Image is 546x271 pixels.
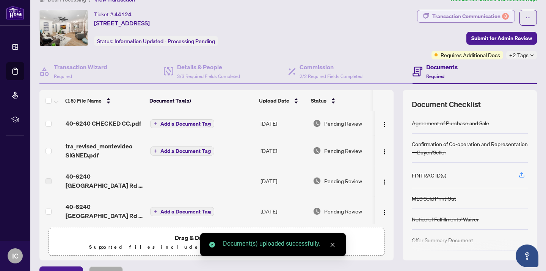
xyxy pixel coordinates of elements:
[154,122,157,126] span: plus
[177,62,240,72] h4: Details & People
[300,73,362,79] span: 2/2 Required Fields Completed
[49,228,384,256] span: Drag & Drop orUpload FormsSupported files include .PDF, .JPG, .JPEG, .PNG under25MB
[328,241,337,249] a: Close
[441,51,500,59] span: Requires Additional Docs
[257,196,310,226] td: [DATE]
[471,32,532,44] span: Submit for Admin Review
[6,6,24,20] img: logo
[412,119,489,127] div: Agreement of Purchase and Sale
[94,19,150,28] span: [STREET_ADDRESS]
[378,175,391,187] button: Logo
[54,73,72,79] span: Required
[150,146,214,156] button: Add a Document Tag
[66,172,144,190] span: 40-6240 [GEOGRAPHIC_DATA] Rd - REVISED [PERSON_NAME].pdf
[412,215,479,223] div: Notice of Fulfillment / Waiver
[417,10,515,23] button: Transaction Communication8
[160,121,211,126] span: Add a Document Tag
[412,171,446,179] div: FINTRAC ID(s)
[466,32,537,45] button: Submit for Admin Review
[65,97,102,105] span: (15) File Name
[324,207,362,215] span: Pending Review
[313,146,321,155] img: Document Status
[381,179,388,185] img: Logo
[160,209,211,214] span: Add a Document Tag
[150,146,214,156] button: Add a Document Tag
[324,146,362,155] span: Pending Review
[330,242,335,248] span: close
[300,62,362,72] h4: Commission
[313,119,321,128] img: Document Status
[94,10,132,19] div: Ticket #:
[257,111,310,135] td: [DATE]
[177,73,240,79] span: 3/3 Required Fields Completed
[150,119,214,128] button: Add a Document Tag
[146,90,256,111] th: Document Tag(s)
[381,149,388,155] img: Logo
[509,51,529,59] span: +2 Tags
[53,243,380,252] p: Supported files include .PDF, .JPG, .JPEG, .PNG under 25 MB
[256,90,308,111] th: Upload Date
[412,140,528,156] div: Confirmation of Co-operation and Representation—Buyer/Seller
[175,233,258,243] span: Drag & Drop or
[62,90,146,111] th: (15) File Name
[324,177,362,185] span: Pending Review
[150,207,214,216] button: Add a Document Tag
[209,242,215,248] span: check-circle
[426,62,458,72] h4: Documents
[378,145,391,157] button: Logo
[313,207,321,215] img: Document Status
[516,245,538,267] button: Open asap
[66,142,144,160] span: tra_revised_montevideo SIGNED.pdf
[381,121,388,128] img: Logo
[308,90,373,111] th: Status
[502,13,509,20] div: 8
[115,11,132,18] span: 44124
[412,99,481,110] span: Document Checklist
[378,205,391,217] button: Logo
[12,251,19,261] span: IC
[412,194,456,202] div: MLS Sold Print Out
[313,177,321,185] img: Document Status
[412,236,473,244] div: Offer Summary Document
[115,38,215,45] span: Information Updated - Processing Pending
[150,207,214,216] button: Add a Document Tag
[223,239,337,248] div: Document(s) uploaded successfully.
[432,10,509,22] div: Transaction Communication
[311,97,326,105] span: Status
[154,149,157,153] span: plus
[160,148,211,154] span: Add a Document Tag
[40,10,88,46] img: IMG-W12271657_1.jpg
[154,210,157,213] span: plus
[526,15,531,20] span: ellipsis
[426,73,444,79] span: Required
[66,119,141,128] span: 40-6240 CHECKED CC.pdf
[257,166,310,196] td: [DATE]
[66,202,144,220] span: 40-6240 [GEOGRAPHIC_DATA] Rd - REVISED [PERSON_NAME].pdf
[378,117,391,129] button: Logo
[530,53,534,57] span: down
[257,135,310,166] td: [DATE]
[381,209,388,215] img: Logo
[94,36,218,46] div: Status:
[324,119,362,128] span: Pending Review
[259,97,289,105] span: Upload Date
[54,62,107,72] h4: Transaction Wizard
